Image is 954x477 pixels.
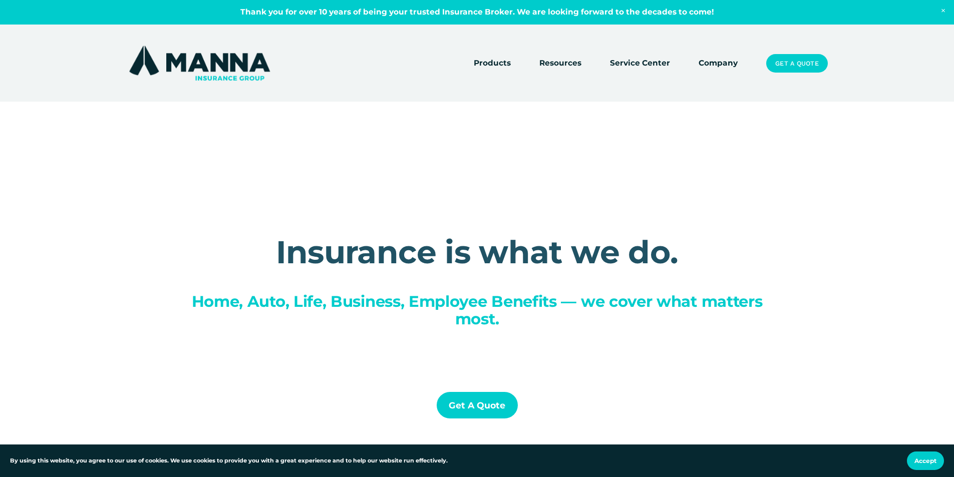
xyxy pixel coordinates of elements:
[474,57,511,71] a: folder dropdown
[10,456,448,465] p: By using this website, you agree to our use of cookies. We use cookies to provide you with a grea...
[192,292,767,328] span: Home, Auto, Life, Business, Employee Benefits — we cover what matters most.
[437,392,518,418] a: Get a Quote
[539,57,581,70] span: Resources
[907,451,944,470] button: Accept
[474,57,511,70] span: Products
[766,54,827,73] a: Get a Quote
[610,57,670,71] a: Service Center
[276,233,679,271] strong: Insurance is what we do.
[127,44,272,83] img: Manna Insurance Group
[699,57,738,71] a: Company
[914,457,936,464] span: Accept
[539,57,581,71] a: folder dropdown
